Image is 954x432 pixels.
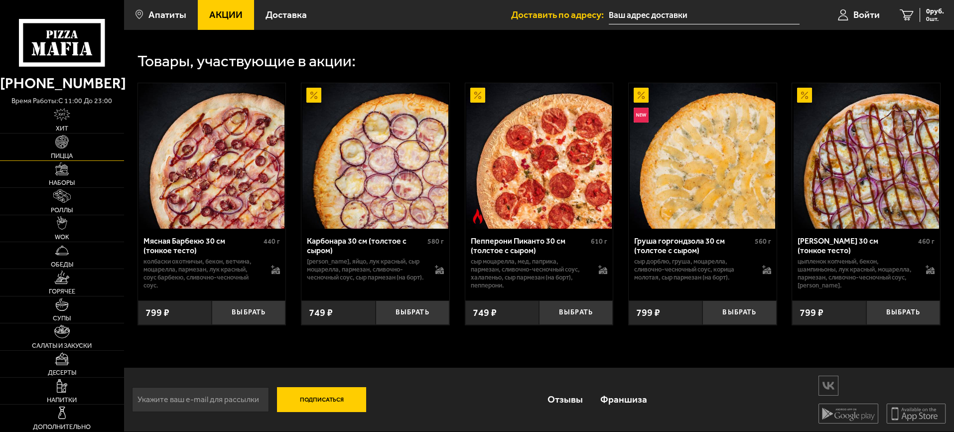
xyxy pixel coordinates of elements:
[539,383,591,416] a: Отзывы
[143,236,262,255] div: Мясная Барбекю 30 см (тонкое тесто)
[51,152,73,159] span: Пицца
[53,315,71,321] span: Супы
[49,179,75,186] span: Наборы
[926,16,944,22] span: 0 шт.
[591,237,607,246] span: 610 г
[629,83,777,229] a: АкционныйНовинкаГруша горгондзола 30 см (толстое с сыром)
[473,306,497,318] span: 749 ₽
[630,83,775,229] img: Груша горгондзола 30 см (толстое с сыром)
[471,258,589,289] p: сыр Моцарелла, мед, паприка, пармезан, сливочно-чесночный соус, халапеньо, сыр пармезан (на борт)...
[264,237,280,246] span: 440 г
[51,261,73,268] span: Обеды
[47,397,77,403] span: Напитки
[634,258,752,282] p: сыр дорблю, груша, моцарелла, сливочно-чесночный соус, корица молотая, сыр пармезан (на борт).
[301,83,449,229] a: АкционныйКарбонара 30 см (толстое с сыром)
[49,288,75,294] span: Горячее
[465,83,613,229] a: АкционныйОстрое блюдоПепперони Пиканто 30 см (толстое с сыром)
[51,207,73,213] span: Роллы
[800,306,823,318] span: 799 ₽
[792,83,940,229] a: АкционныйЧикен Барбекю 30 см (тонкое тесто)
[143,258,262,289] p: колбаски охотничьи, бекон, ветчина, моцарелла, пармезан, лук красный, соус барбекю, сливочно-чесн...
[466,83,612,229] img: Пепперони Пиканто 30 см (толстое с сыром)
[209,10,243,19] span: Акции
[853,10,880,19] span: Войти
[797,88,812,103] img: Акционный
[755,237,771,246] span: 560 г
[702,300,776,325] button: Выбрать
[309,306,333,318] span: 749 ₽
[866,300,940,325] button: Выбрать
[470,209,485,224] img: Острое блюдо
[636,306,660,318] span: 799 ₽
[539,300,613,325] button: Выбрать
[427,237,444,246] span: 580 г
[634,108,649,123] img: Новинка
[609,6,800,24] input: Ваш адрес доставки
[132,387,269,412] input: Укажите ваш e-mail для рассылки
[634,236,752,255] div: Груша горгондзола 30 см (толстое с сыром)
[376,300,449,325] button: Выбрать
[139,83,284,229] img: Мясная Барбекю 30 см (тонкое тесто)
[798,258,916,289] p: цыпленок копченый, бекон, шампиньоны, лук красный, моцарелла, пармезан, сливочно-чесночный соус, ...
[55,234,69,240] span: WOK
[819,377,838,394] img: vk
[926,8,944,15] span: 0 руб.
[56,125,68,132] span: Хит
[302,83,448,229] img: Карбонара 30 см (толстое с сыром)
[794,83,939,229] img: Чикен Барбекю 30 см (тонкое тесто)
[634,88,649,103] img: Акционный
[471,236,589,255] div: Пепперони Пиканто 30 см (толстое с сыром)
[592,383,656,416] a: Франшиза
[212,300,285,325] button: Выбрать
[307,258,425,282] p: [PERSON_NAME], яйцо, лук красный, сыр Моцарелла, пармезан, сливочно-чесночный соус, сыр пармезан ...
[48,369,76,376] span: Десерты
[137,53,356,69] div: Товары, участвующие в акции:
[266,10,307,19] span: Доставка
[307,236,425,255] div: Карбонара 30 см (толстое с сыром)
[511,10,609,19] span: Доставить по адресу:
[277,387,367,412] button: Подписаться
[470,88,485,103] img: Акционный
[145,306,169,318] span: 799 ₽
[918,237,935,246] span: 460 г
[798,236,916,255] div: [PERSON_NAME] 30 см (тонкое тесто)
[138,83,286,229] a: Мясная Барбекю 30 см (тонкое тесто)
[32,342,92,349] span: Салаты и закуски
[148,10,186,19] span: Апатиты
[33,424,91,430] span: Дополнительно
[306,88,321,103] img: Акционный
